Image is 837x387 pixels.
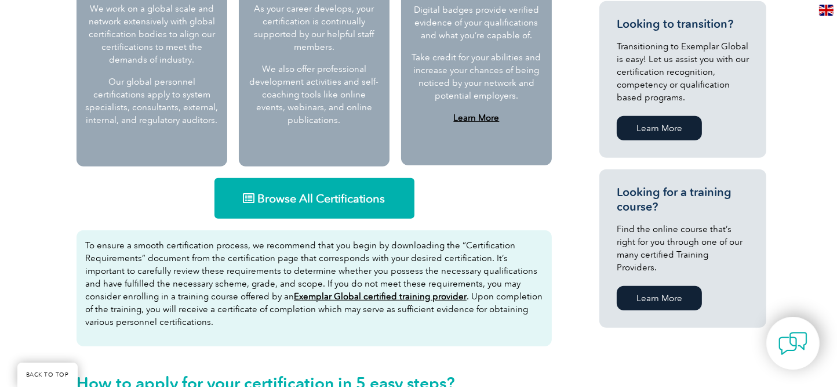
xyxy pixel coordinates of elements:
a: Exemplar Global certified training provider [294,291,467,302]
img: contact-chat.png [778,329,807,358]
p: Digital badges provide verified evidence of your qualifications and what you’re capable of. [411,3,542,42]
p: Our global personnel certifications apply to system specialists, consultants, external, internal,... [85,75,219,126]
img: en [819,5,834,16]
a: Learn More [617,286,702,310]
p: Take credit for your abilities and increase your chances of being noticed by your network and pot... [411,51,542,102]
a: Browse All Certifications [214,178,414,219]
p: Transitioning to Exemplar Global is easy! Let us assist you with our certification recognition, c... [617,40,749,104]
a: Learn More [453,113,499,123]
p: We work on a global scale and network extensively with global certification bodies to align our c... [85,2,219,66]
span: Browse All Certifications [258,193,385,204]
a: Learn More [617,116,702,140]
h3: Looking for a training course? [617,185,749,214]
a: BACK TO TOP [17,363,78,387]
p: As your career develops, your certification is continually supported by our helpful staff members. [248,2,381,53]
h3: Looking to transition? [617,17,749,31]
p: Find the online course that’s right for you through one of our many certified Training Providers. [617,223,749,274]
p: We also offer professional development activities and self-coaching tools like online events, web... [248,63,381,126]
p: To ensure a smooth certification process, we recommend that you begin by downloading the “Certifi... [85,239,543,328]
